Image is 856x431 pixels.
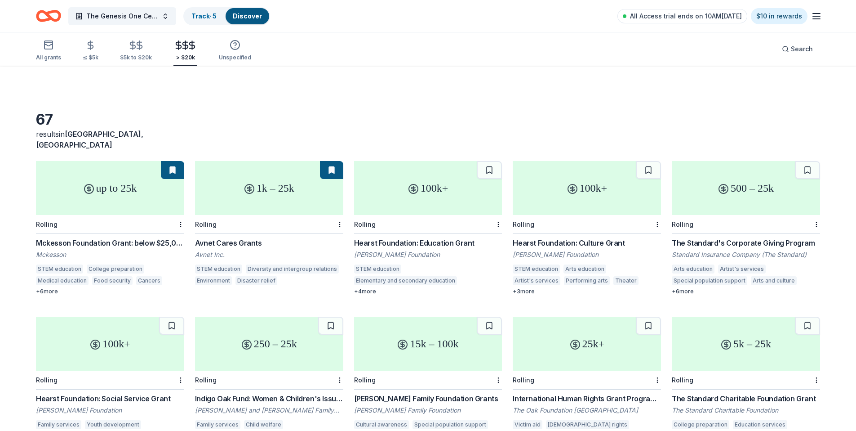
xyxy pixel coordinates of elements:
a: Home [36,5,61,27]
div: results [36,129,184,150]
button: All grants [36,36,61,66]
button: The Genesis One Center Launch [68,7,176,25]
div: Mckesson [36,250,184,259]
a: Discover [233,12,262,20]
div: STEM education [36,265,83,274]
div: 100k+ [354,161,502,215]
div: Special population support [672,276,747,285]
div: Elementary and secondary education [354,276,457,285]
div: 15k – 100k [354,317,502,371]
div: Rolling [36,376,58,384]
div: Youth development [85,420,141,429]
div: + 6 more [36,288,184,295]
div: The Oak Foundation [GEOGRAPHIC_DATA] [513,406,661,415]
div: College preparation [87,265,144,274]
div: Rolling [354,376,376,384]
div: $5k to $20k [120,54,152,61]
div: [PERSON_NAME] and [PERSON_NAME] Family Foundation [195,406,343,415]
div: Environment [195,276,232,285]
div: Child welfare [244,420,283,429]
a: 1k – 25kRollingAvnet Cares GrantsAvnet Inc.STEM educationDiversity and intergroup relationsEnviro... [195,161,343,288]
div: Indigo Oak Fund: Women & Children's Issues [195,393,343,404]
div: Rolling [672,376,693,384]
div: [PERSON_NAME] Foundation [36,406,184,415]
div: 1k – 25k [195,161,343,215]
div: Rolling [354,220,376,228]
div: Cultural awareness [354,420,409,429]
div: [DEMOGRAPHIC_DATA] rights [546,420,629,429]
div: The Standard's Corporate Giving Program [672,238,820,248]
button: Track· 5Discover [183,7,270,25]
div: Food security [92,276,133,285]
div: [PERSON_NAME] Family Foundation Grants [354,393,502,404]
div: Mckesson Foundation Grant: below $25,000 [36,238,184,248]
div: 250 – 25k [195,317,343,371]
button: > $20k [173,36,197,66]
div: + 3 more [513,288,661,295]
div: Rolling [513,376,534,384]
div: > $20k [173,54,197,61]
div: Performing arts [564,276,610,285]
a: 100k+RollingHearst Foundation: Education Grant[PERSON_NAME] FoundationSTEM educationElementary an... [354,161,502,295]
div: 100k+ [36,317,184,371]
div: STEM education [513,265,560,274]
div: + 6 more [672,288,820,295]
div: Rolling [36,220,58,228]
div: Standard Insurance Company (The Standard) [672,250,820,259]
div: The Standard Charitable Foundation [672,406,820,415]
div: Family services [36,420,81,429]
div: Hearst Foundation: Education Grant [354,238,502,248]
div: 500 – 25k [672,161,820,215]
div: Medical education [36,276,89,285]
div: Rolling [513,220,534,228]
a: 100k+RollingHearst Foundation: Culture Grant[PERSON_NAME] FoundationSTEM educationArts educationA... [513,161,661,295]
div: Victim aid [513,420,542,429]
div: 100k+ [513,161,661,215]
div: [PERSON_NAME] Foundation [354,250,502,259]
a: Track· 5 [191,12,217,20]
span: in [36,130,143,149]
div: International Human Rights Grant Programme [513,393,661,404]
span: The Genesis One Center Launch [86,11,158,22]
div: Arts education [563,265,606,274]
div: up to 25k [36,161,184,215]
div: Unspecified [219,54,251,61]
div: Diversity and intergroup relations [246,265,339,274]
div: STEM education [354,265,401,274]
div: Cancers [136,276,162,285]
button: Search [775,40,820,58]
div: Arts education [672,265,714,274]
div: Family services [195,420,240,429]
div: College preparation [672,420,729,429]
div: Artist's services [513,276,560,285]
div: Hearst Foundation: Culture Grant [513,238,661,248]
div: Artist's services [718,265,766,274]
div: Hearst Foundation: Social Service Grant [36,393,184,404]
button: ≤ $5k [83,36,98,66]
div: STEM education [195,265,242,274]
div: The Standard Charitable Foundation Grant [672,393,820,404]
span: All Access trial ends on 10AM[DATE] [630,11,742,22]
a: $10 in rewards [751,8,807,24]
button: Unspecified [219,36,251,66]
div: + 4 more [354,288,502,295]
a: 500 – 25kRollingThe Standard's Corporate Giving ProgramStandard Insurance Company (The Standard)A... [672,161,820,295]
span: Search [791,44,813,54]
a: up to 25kRollingMckesson Foundation Grant: below $25,000MckessonSTEM educationCollege preparation... [36,161,184,295]
div: Avnet Inc. [195,250,343,259]
div: Rolling [195,220,217,228]
div: Special population support [412,420,488,429]
div: 5k – 25k [672,317,820,371]
a: All Access trial ends on 10AM[DATE] [617,9,747,23]
div: 25k+ [513,317,661,371]
div: 67 [36,111,184,129]
div: Education services [733,420,787,429]
div: [PERSON_NAME] Family Foundation [354,406,502,415]
div: Disaster relief [235,276,277,285]
span: [GEOGRAPHIC_DATA], [GEOGRAPHIC_DATA] [36,130,143,149]
div: Rolling [195,376,217,384]
div: All grants [36,54,61,61]
button: $5k to $20k [120,36,152,66]
div: Theater [613,276,639,285]
div: Avnet Cares Grants [195,238,343,248]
